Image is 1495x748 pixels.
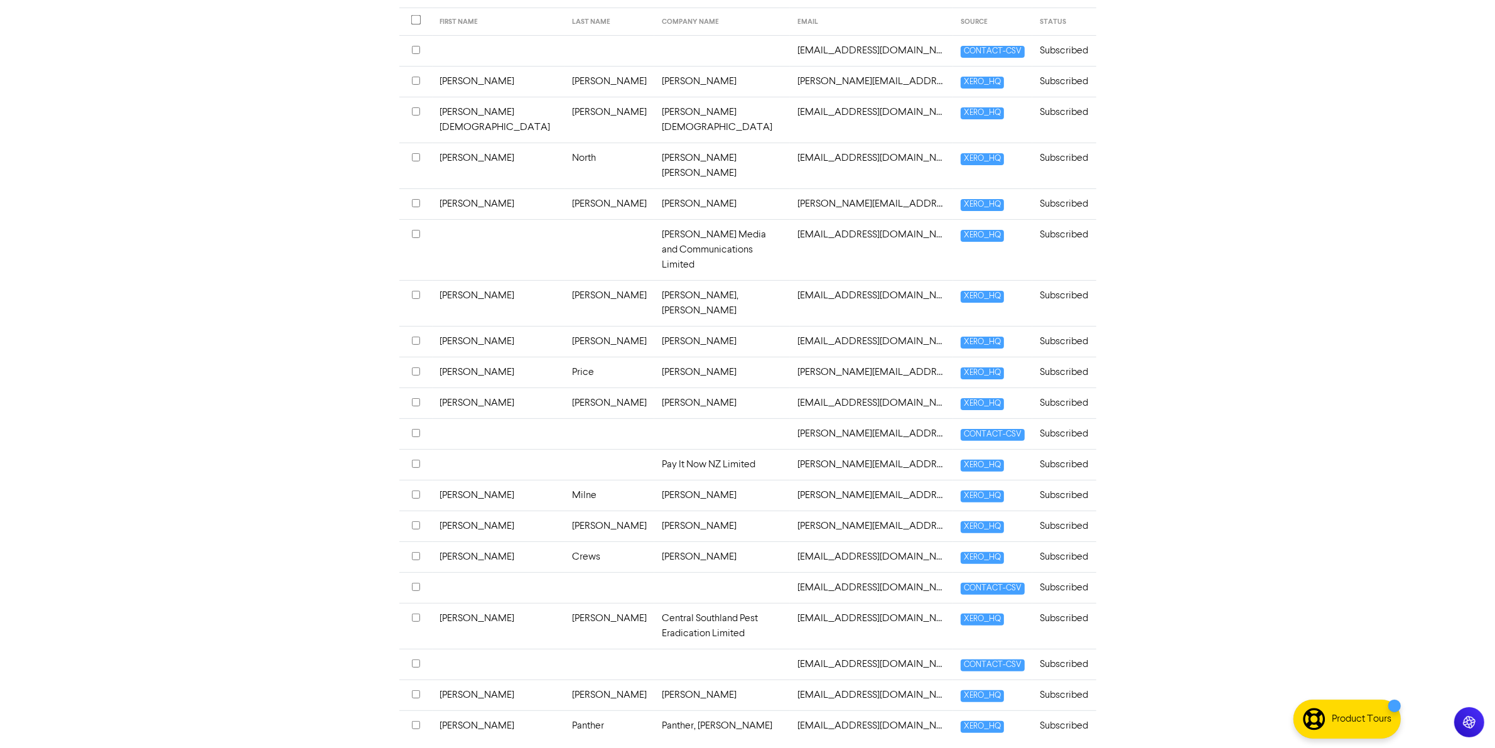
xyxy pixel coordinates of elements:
[961,690,1004,702] span: XERO_HQ
[1032,418,1096,449] td: Subscribed
[961,429,1025,441] span: CONTACT-CSV
[1032,66,1096,97] td: Subscribed
[433,603,564,649] td: [PERSON_NAME]
[433,511,564,541] td: [PERSON_NAME]
[1032,572,1096,603] td: Subscribed
[654,8,791,36] th: COMPANY NAME
[961,291,1004,303] span: XERO_HQ
[433,66,564,97] td: [PERSON_NAME]
[790,572,953,603] td: cromwellcollision@xtra.co.nz
[564,97,654,143] td: [PERSON_NAME]
[433,480,564,511] td: [PERSON_NAME]
[1032,603,1096,649] td: Subscribed
[654,280,791,326] td: [PERSON_NAME], [PERSON_NAME]
[790,219,953,280] td: contactus@mccarthymc.co.nz
[654,66,791,97] td: [PERSON_NAME]
[433,388,564,418] td: [PERSON_NAME]
[433,8,564,36] th: FIRST NAME
[1032,35,1096,66] td: Subscribed
[1032,388,1096,418] td: Subscribed
[654,680,791,710] td: [PERSON_NAME]
[961,153,1004,165] span: XERO_HQ
[1032,710,1096,741] td: Subscribed
[961,721,1004,733] span: XERO_HQ
[654,357,791,388] td: [PERSON_NAME]
[790,357,953,388] td: corey.price@ryalbush.co.nz
[1032,97,1096,143] td: Subscribed
[433,97,564,143] td: [PERSON_NAME][DEMOGRAPHIC_DATA]
[790,511,953,541] td: craig@teanausigns.co.nz
[961,460,1004,472] span: XERO_HQ
[961,367,1004,379] span: XERO_HQ
[564,480,654,511] td: Milne
[790,280,953,326] td: conwaycottage@googlemail.com
[790,143,953,188] td: colinnorth773@gmail.com
[961,199,1004,211] span: XERO_HQ
[564,603,654,649] td: [PERSON_NAME]
[790,680,953,710] td: cwr2024ltd@gmail.com
[1032,480,1096,511] td: Subscribed
[654,603,791,649] td: Central Southland Pest Eradication Limited
[1032,541,1096,572] td: Subscribed
[1032,357,1096,388] td: Subscribed
[564,511,654,541] td: [PERSON_NAME]
[790,541,953,572] td: crewsk@xtra.co.nz
[433,280,564,326] td: [PERSON_NAME]
[654,449,791,480] td: Pay It Now NZ Limited
[433,541,564,572] td: [PERSON_NAME]
[564,188,654,219] td: [PERSON_NAME]
[1032,219,1096,280] td: Subscribed
[790,8,953,36] th: EMAIL
[790,66,953,97] td: cody@customhomes.co.nz
[961,491,1004,502] span: XERO_HQ
[654,710,791,741] td: Panther, [PERSON_NAME]
[790,326,953,357] td: coreymur@gmail.com
[654,541,791,572] td: [PERSON_NAME]
[953,8,1032,36] th: SOURCE
[1032,188,1096,219] td: Subscribed
[654,97,791,143] td: [PERSON_NAME][DEMOGRAPHIC_DATA]
[433,710,564,741] td: [PERSON_NAME]
[961,583,1025,595] span: CONTACT-CSV
[564,143,654,188] td: North
[1432,688,1495,748] iframe: Chat Widget
[1032,680,1096,710] td: Subscribed
[564,280,654,326] td: [PERSON_NAME]
[654,143,791,188] td: [PERSON_NAME] [PERSON_NAME]
[961,77,1004,89] span: XERO_HQ
[790,449,953,480] td: craig@payitnow.io
[433,326,564,357] td: [PERSON_NAME]
[654,480,791,511] td: [PERSON_NAME]
[961,337,1004,349] span: XERO_HQ
[1032,511,1096,541] td: Subscribed
[564,357,654,388] td: Price
[961,614,1004,626] span: XERO_HQ
[961,230,1004,242] span: XERO_HQ
[433,680,564,710] td: [PERSON_NAME]
[564,66,654,97] td: [PERSON_NAME]
[790,418,953,449] td: craig@mojojoinery.co.nz
[790,603,953,649] td: cspe@outlook.co.nz
[1032,8,1096,36] th: STATUS
[1032,326,1096,357] td: Subscribed
[790,188,953,219] td: colin@page.co.nz
[433,188,564,219] td: [PERSON_NAME]
[564,388,654,418] td: [PERSON_NAME]
[564,680,654,710] td: [PERSON_NAME]
[790,649,953,680] td: customcanvas@xtra.co.nz
[961,46,1025,58] span: CONTACT-CSV
[1032,280,1096,326] td: Subscribed
[433,143,564,188] td: [PERSON_NAME]
[790,35,953,66] td: code.bookkeeping@outlook.com
[790,97,953,143] td: colinhenderson1951@gmail.com
[564,326,654,357] td: [PERSON_NAME]
[961,521,1004,533] span: XERO_HQ
[564,710,654,741] td: Panther
[654,511,791,541] td: [PERSON_NAME]
[564,8,654,36] th: LAST NAME
[1032,649,1096,680] td: Subscribed
[790,710,953,741] td: dandtfoundations@gmail.com
[654,326,791,357] td: [PERSON_NAME]
[654,388,791,418] td: [PERSON_NAME]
